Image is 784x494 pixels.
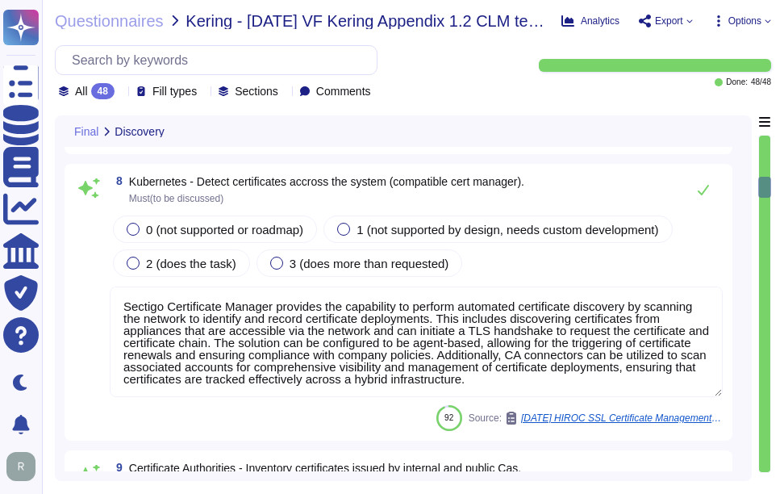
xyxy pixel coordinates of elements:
span: 3 (does more than requested) [290,257,449,270]
span: Questionnaires [55,13,164,29]
span: 48 / 48 [751,78,771,86]
input: Search by keywords [64,46,377,74]
span: 9 [110,462,123,473]
span: Comments [316,86,371,97]
span: All [75,86,88,97]
span: Must(to be discussed) [129,193,223,204]
span: 8 [110,175,123,186]
img: user [6,452,35,481]
span: 1 (not supported by design, needs custom development) [357,223,658,237]
span: Source: [469,412,723,425]
span: Done: [726,78,748,86]
span: Final [74,126,98,137]
button: Analytics [561,15,619,27]
button: user [3,449,47,484]
span: Analytics [581,16,619,26]
span: 92 [444,413,453,422]
span: Sections [235,86,278,97]
span: 0 (not supported or roadmap) [146,223,303,237]
span: Kubernetes - Detect certificates accross the system (compatible cert manager). [129,175,524,188]
span: Kering - [DATE] VF Kering Appendix 1.2 CLM technical requirements [186,13,548,29]
span: [DATE] HIROC SSL Certificate Management Solution Vendors [521,413,723,423]
span: 2 (does the task) [146,257,236,270]
span: Export [655,16,683,26]
span: Certificate Authorities - Inventory certificates issued by internal and public Cas. [129,462,521,475]
textarea: Sectigo Certificate Manager provides the capability to perform automated certificate discovery by... [110,287,723,397]
span: Discovery [115,126,164,137]
span: Fill types [152,86,197,97]
span: Options [728,16,761,26]
div: 48 [91,83,115,99]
